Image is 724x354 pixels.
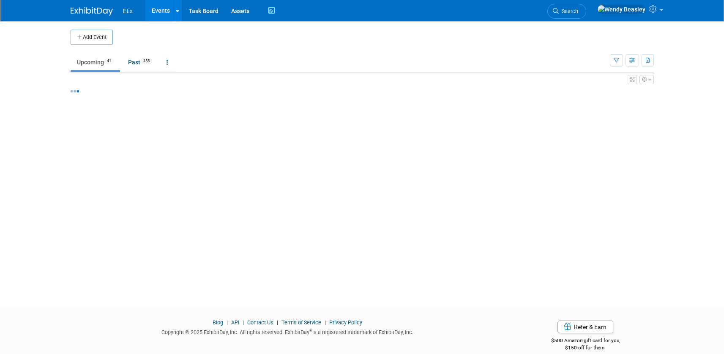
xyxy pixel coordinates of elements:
a: Upcoming41 [71,54,120,70]
a: Blog [213,319,223,326]
span: | [224,319,230,326]
a: Refer & Earn [557,321,613,333]
a: Past455 [122,54,158,70]
span: | [275,319,280,326]
img: ExhibitDay [71,7,113,16]
a: Search [547,4,586,19]
span: 455 [141,58,152,64]
div: $150 off for them. [517,344,654,351]
span: | [322,319,328,326]
span: | [240,319,246,326]
a: Privacy Policy [329,319,362,326]
span: Etix [123,8,133,14]
a: Contact Us [247,319,273,326]
sup: ® [309,328,312,333]
img: Wendy Beasley [597,5,646,14]
button: Add Event [71,30,113,45]
img: loading... [71,90,79,92]
span: Search [559,8,578,14]
div: $500 Amazon gift card for you, [517,332,654,351]
a: API [231,319,239,326]
div: Copyright © 2025 ExhibitDay, Inc. All rights reserved. ExhibitDay is a registered trademark of Ex... [71,326,505,336]
span: 41 [104,58,114,64]
a: Terms of Service [281,319,321,326]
